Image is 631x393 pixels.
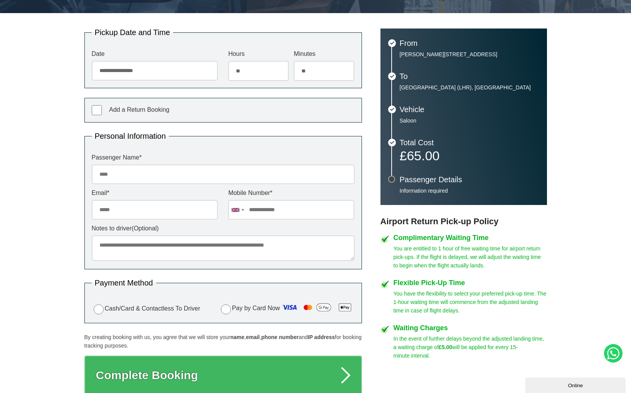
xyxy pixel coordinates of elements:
[132,225,159,232] span: (Optional)
[92,190,218,196] label: Email
[400,117,539,124] p: Saloon
[109,106,170,113] span: Add a Return Booking
[394,289,547,315] p: You have the flexibility to select your preferred pick-up time. The 1-hour waiting time will comm...
[221,304,231,314] input: Pay by Card Now
[246,334,260,340] strong: email
[294,51,354,57] label: Minutes
[228,51,289,57] label: Hours
[229,200,246,219] div: United Kingdom: +44
[400,150,539,161] p: £
[92,132,169,140] legend: Personal Information
[400,176,539,183] h3: Passenger Details
[400,106,539,113] h3: Vehicle
[261,334,299,340] strong: phone number
[525,376,627,393] iframe: chat widget
[400,72,539,80] h3: To
[92,279,156,287] legend: Payment Method
[400,39,539,47] h3: From
[394,234,547,241] h4: Complimentary Waiting Time
[92,225,355,232] label: Notes to driver
[400,139,539,146] h3: Total Cost
[308,334,335,340] strong: IP address
[394,279,547,286] h4: Flexible Pick-Up Time
[407,148,439,163] span: 65.00
[228,190,354,196] label: Mobile Number
[92,105,102,115] input: Add a Return Booking
[439,344,452,350] strong: £5.00
[94,304,104,314] input: Cash/Card & Contactless To Driver
[230,334,244,340] strong: name
[92,155,355,161] label: Passenger Name
[92,29,173,36] legend: Pickup Date and Time
[219,301,355,316] label: Pay by Card Now
[394,334,547,360] p: In the event of further delays beyond the adjusted landing time, a waiting charge of will be appl...
[400,187,539,194] p: Information required
[92,51,218,57] label: Date
[84,333,362,350] p: By creating booking with us, you agree that we will store your , , and for booking tracking purpo...
[380,217,547,227] h3: Airport Return Pick-up Policy
[394,244,547,270] p: You are entitled to 1 hour of free waiting time for airport return pick-ups. If the flight is del...
[394,324,547,331] h4: Waiting Charges
[400,51,539,58] p: [PERSON_NAME][STREET_ADDRESS]
[92,303,200,314] label: Cash/Card & Contactless To Driver
[400,84,539,91] p: [GEOGRAPHIC_DATA] (LHR), [GEOGRAPHIC_DATA]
